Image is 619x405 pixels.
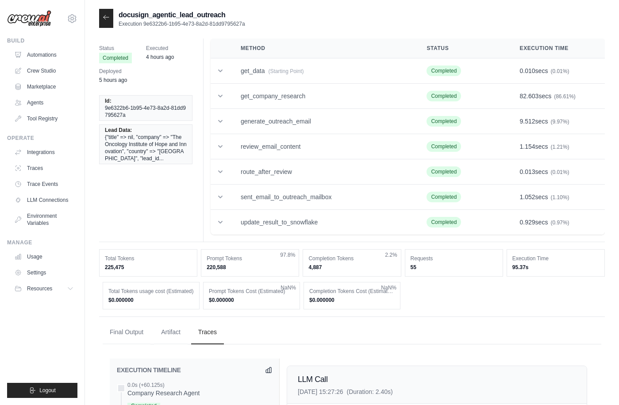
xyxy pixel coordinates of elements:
[309,288,395,295] dt: Completion Tokens Cost (Estimated)
[416,39,509,58] th: Status
[105,264,192,271] dd: 225,475
[119,10,245,20] h2: docusign_agentic_lead_outreach
[105,104,187,119] span: 9e6322b6-1b95-4e73-8a2d-81dd9795627a
[7,239,77,246] div: Manage
[27,285,52,292] span: Resources
[550,68,569,74] span: (0.01%)
[427,91,461,101] span: Completed
[427,141,461,152] span: Completed
[554,93,576,100] span: (86.61%)
[7,10,51,27] img: Logo
[509,210,605,235] td: secs
[11,145,77,159] a: Integrations
[268,68,304,74] span: (Starting Point)
[550,119,569,125] span: (9.97%)
[512,264,599,271] dd: 95.37s
[146,54,174,60] time: August 22, 2025 at 08:26 PDT
[520,143,535,150] span: 1.154
[520,93,539,100] span: 82.603
[11,112,77,126] a: Tool Registry
[99,77,127,83] time: August 22, 2025 at 07:49 PDT
[103,320,150,344] button: Final Output
[520,193,535,201] span: 1.052
[509,134,605,159] td: secs
[230,185,416,210] td: sent_email_to_outreach_mailbox
[281,284,296,291] span: NaN%
[108,297,194,304] dd: $0.000000
[509,185,605,210] td: secs
[520,219,535,226] span: 0.929
[11,48,77,62] a: Automations
[11,266,77,280] a: Settings
[11,96,77,110] a: Agents
[550,169,569,175] span: (0.01%)
[298,387,393,396] p: [DATE] 15:27:26
[7,383,77,398] button: Logout
[119,20,245,27] p: Execution 9e6322b6-1b95-4e73-8a2d-81dd9795627a
[308,264,395,271] dd: 4,887
[7,135,77,142] div: Operate
[427,217,461,228] span: Completed
[105,97,111,104] span: Id:
[427,166,461,177] span: Completed
[11,282,77,296] button: Resources
[11,64,77,78] a: Crew Studio
[520,118,535,125] span: 9.512
[411,255,497,262] dt: Requests
[99,53,132,63] span: Completed
[427,116,461,127] span: Completed
[230,39,416,58] th: Method
[207,264,293,271] dd: 220,588
[346,388,392,395] span: (Duration: 2.40s)
[309,297,395,304] dd: $0.000000
[550,194,569,201] span: (1.10%)
[99,44,132,53] span: Status
[105,127,132,134] span: Lead Data:
[308,255,395,262] dt: Completion Tokens
[191,320,224,344] button: Traces
[127,382,200,389] div: 0.0s (+60.125s)
[509,84,605,109] td: secs
[230,58,416,84] td: get_data
[230,134,416,159] td: review_email_content
[108,288,194,295] dt: Total Tokens usage cost (Estimated)
[230,210,416,235] td: update_result_to_snowflake
[512,255,599,262] dt: Execution Time
[280,251,295,258] span: 97.8%
[520,168,535,175] span: 0.013
[39,387,56,394] span: Logout
[520,67,535,74] span: 0.010
[11,250,77,264] a: Usage
[11,193,77,207] a: LLM Connections
[385,251,397,258] span: 2.2%
[550,220,569,226] span: (0.97%)
[11,161,77,175] a: Traces
[209,297,294,304] dd: $0.000000
[99,67,127,76] span: Deployed
[11,209,77,230] a: Environment Variables
[127,389,200,397] div: Company Research Agent
[427,66,461,76] span: Completed
[550,144,569,150] span: (1.21%)
[207,255,293,262] dt: Prompt Tokens
[509,109,605,134] td: secs
[209,288,294,295] dt: Prompt Tokens Cost (Estimated)
[298,375,327,384] span: LLM Call
[427,192,461,202] span: Completed
[575,363,619,405] iframe: Chat Widget
[230,109,416,134] td: generate_outreach_email
[105,255,192,262] dt: Total Tokens
[509,159,605,185] td: secs
[117,366,181,374] h2: EXECUTION TIMELINE
[11,177,77,191] a: Trace Events
[381,284,396,291] span: NaN%
[105,134,187,162] span: {"title" => nil, "company" => "The Oncology Institute of Hope and Innovation", "country" => "[GEO...
[230,159,416,185] td: route_after_review
[7,37,77,44] div: Build
[154,320,188,344] button: Artifact
[411,264,497,271] dd: 55
[11,80,77,94] a: Marketplace
[509,39,605,58] th: Execution Time
[230,84,416,109] td: get_company_research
